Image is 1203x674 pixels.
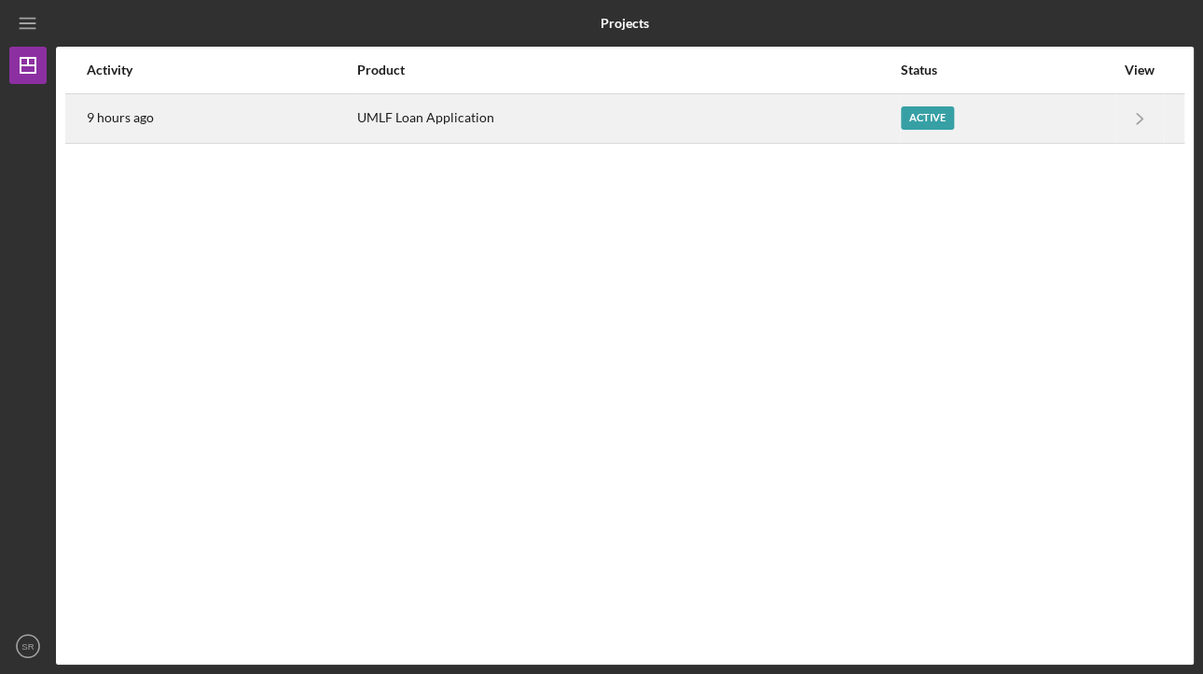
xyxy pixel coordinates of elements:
[9,627,47,665] button: SR
[357,63,899,77] div: Product
[21,641,34,652] text: SR
[901,106,954,130] div: Active
[1116,63,1163,77] div: View
[601,16,649,31] b: Projects
[357,95,899,142] div: UMLF Loan Application
[87,110,154,125] time: 2025-10-09 17:46
[901,63,1114,77] div: Status
[87,63,355,77] div: Activity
